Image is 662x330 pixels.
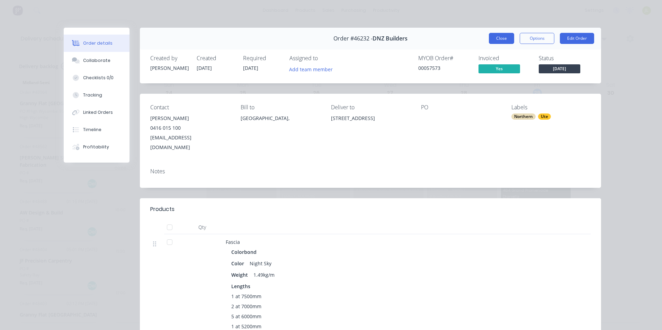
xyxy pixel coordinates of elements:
[331,104,410,111] div: Deliver to
[83,40,113,46] div: Order details
[373,35,408,42] span: DNZ Builders
[289,55,359,62] div: Assigned to
[520,33,554,44] button: Options
[489,33,514,44] button: Close
[247,258,274,268] div: Night Sky
[478,55,530,62] div: Invoiced
[231,293,261,300] span: 1 at 7500mm
[539,55,591,62] div: Status
[150,123,230,133] div: 0416 015 100
[251,270,277,280] div: 1.49kg/m
[421,104,500,111] div: PO
[83,144,109,150] div: Profitability
[286,64,337,74] button: Add team member
[64,86,129,104] button: Tracking
[231,303,261,310] span: 2 at 7000mm
[83,127,101,133] div: Timeline
[231,247,259,257] div: Colorbond
[150,113,230,152] div: [PERSON_NAME]0416 015 100[EMAIL_ADDRESS][DOMAIN_NAME]
[333,35,373,42] span: Order #46232 -
[64,69,129,86] button: Checklists 0/0
[150,64,188,72] div: [PERSON_NAME]
[539,64,580,73] span: [DATE]
[231,270,251,280] div: Weight
[197,65,212,71] span: [DATE]
[231,323,261,330] span: 1 at 5200mm
[539,64,580,75] button: [DATE]
[243,55,281,62] div: Required
[150,104,230,111] div: Contact
[64,138,129,156] button: Profitability
[560,33,594,44] button: Edit Order
[64,121,129,138] button: Timeline
[150,113,230,123] div: [PERSON_NAME]
[64,104,129,121] button: Linked Orders
[231,258,247,268] div: Color
[231,283,250,290] span: Lengths
[83,75,114,81] div: Checklists 0/0
[331,113,410,123] div: [STREET_ADDRESS]
[511,104,591,111] div: Labels
[150,205,175,213] div: Products
[150,133,230,152] div: [EMAIL_ADDRESS][DOMAIN_NAME]
[331,113,410,136] div: [STREET_ADDRESS]
[64,35,129,52] button: Order details
[150,55,188,62] div: Created by
[181,220,223,234] div: Qty
[241,104,320,111] div: Bill to
[83,57,110,64] div: Collaborate
[150,168,591,175] div: Notes
[231,313,261,320] span: 5 at 6000mm
[418,55,470,62] div: MYOB Order #
[538,113,551,120] div: Ute
[83,109,113,116] div: Linked Orders
[478,64,520,73] span: Yes
[197,55,235,62] div: Created
[418,64,470,72] div: 00057573
[64,52,129,69] button: Collaborate
[289,64,337,74] button: Add team member
[241,113,320,136] div: [GEOGRAPHIC_DATA],
[241,113,320,123] div: [GEOGRAPHIC_DATA],
[83,92,102,98] div: Tracking
[226,239,240,245] span: Fascia
[511,113,536,120] div: Northern
[243,65,258,71] span: [DATE]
